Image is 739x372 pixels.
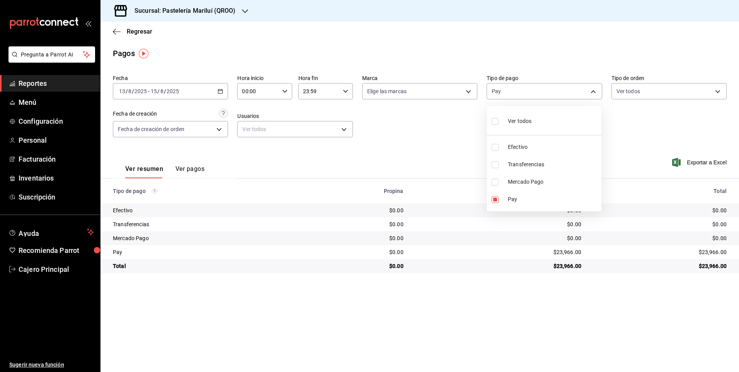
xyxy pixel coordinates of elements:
[508,178,598,186] span: Mercado Pago
[508,160,598,169] span: Transferencias
[139,49,148,58] img: Tooltip marker
[508,195,598,203] span: Pay
[508,143,598,151] span: Efectivo
[508,117,531,125] span: Ver todos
